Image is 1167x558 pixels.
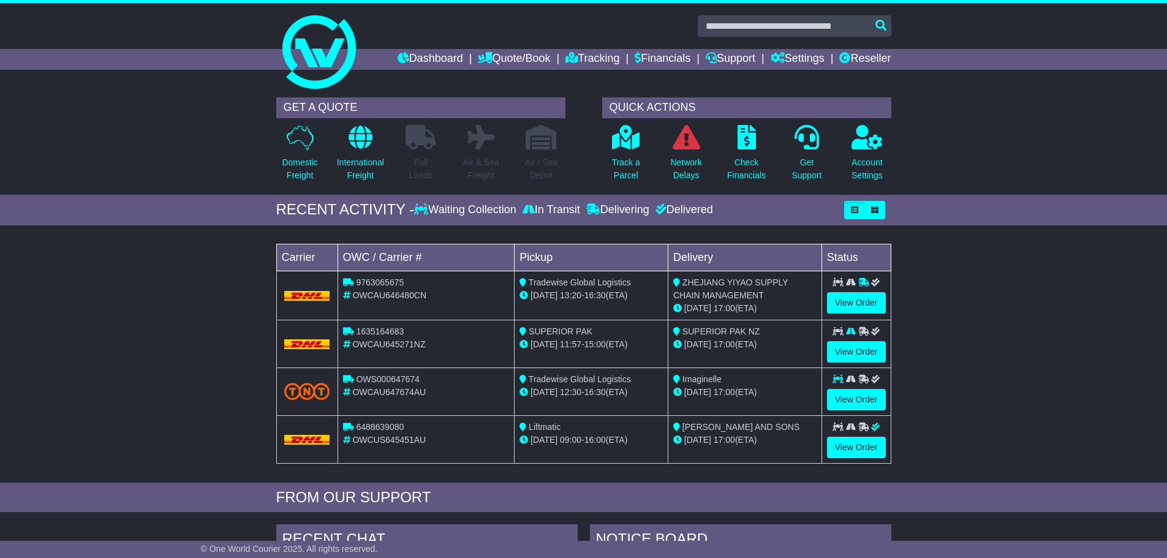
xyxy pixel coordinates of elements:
p: Air / Sea Depot [525,156,558,182]
span: 9763065675 [356,277,404,287]
a: Financials [635,49,690,70]
span: [DATE] [684,339,711,349]
span: 16:30 [584,387,606,397]
span: [DATE] [531,435,557,445]
div: FROM OUR SUPPORT [276,489,891,507]
a: View Order [827,389,886,410]
span: ZHEJIANG YIYAO SUPPLY CHAIN MANAGEMENT [673,277,788,300]
span: [DATE] [684,387,711,397]
span: [DATE] [531,339,557,349]
div: (ETA) [673,386,817,399]
div: RECENT CHAT [276,524,578,557]
div: - (ETA) [519,289,663,302]
a: Support [706,49,755,70]
p: Get Support [791,156,821,182]
span: 17:00 [714,435,735,445]
a: View Order [827,341,886,363]
span: Tradewise Global Logistics [529,374,631,384]
span: [DATE] [684,435,711,445]
div: Delivered [652,203,713,217]
p: Air & Sea Freight [463,156,499,182]
a: Dashboard [398,49,463,70]
span: 16:30 [584,290,606,300]
p: Network Delays [670,156,701,182]
a: InternationalFreight [336,124,385,189]
div: Delivering [583,203,652,217]
a: Tracking [565,49,619,70]
a: Reseller [839,49,891,70]
a: GetSupport [791,124,822,189]
span: 17:00 [714,387,735,397]
div: In Transit [519,203,583,217]
span: Tradewise Global Logistics [529,277,631,287]
div: GET A QUOTE [276,97,565,118]
span: 17:00 [714,303,735,313]
div: - (ETA) [519,434,663,447]
img: DHL.png [284,339,330,349]
span: Liftmatic [529,422,561,432]
a: Quote/Book [478,49,550,70]
span: SUPERIOR PAK [529,326,592,336]
div: QUICK ACTIONS [602,97,891,118]
span: 17:00 [714,339,735,349]
td: Status [821,244,891,271]
a: View Order [827,437,886,458]
a: DomesticFreight [281,124,318,189]
span: 13:20 [560,290,581,300]
span: 16:00 [584,435,606,445]
span: OWCUS645451AU [352,435,426,445]
div: RECENT ACTIVITY - [276,201,415,219]
span: OWCAU645271NZ [352,339,425,349]
span: [DATE] [531,290,557,300]
td: OWC / Carrier # [338,244,515,271]
td: Pickup [515,244,668,271]
div: (ETA) [673,338,817,351]
div: (ETA) [673,434,817,447]
a: AccountSettings [851,124,883,189]
span: OWCAU646480CN [352,290,426,300]
img: TNT_Domestic.png [284,383,330,399]
span: 09:00 [560,435,581,445]
span: [DATE] [684,303,711,313]
a: NetworkDelays [670,124,702,189]
td: Delivery [668,244,821,271]
div: (ETA) [673,302,817,315]
p: Track a Parcel [612,156,640,182]
div: - (ETA) [519,386,663,399]
span: 6488639080 [356,422,404,432]
span: OWCAU647674AU [352,387,426,397]
span: 15:00 [584,339,606,349]
span: Imaginelle [682,374,722,384]
span: [DATE] [531,387,557,397]
a: CheckFinancials [727,124,766,189]
span: 11:57 [560,339,581,349]
img: DHL.png [284,291,330,301]
span: SUPERIOR PAK NZ [682,326,760,336]
div: NOTICE BOARD [590,524,891,557]
p: Domestic Freight [282,156,317,182]
span: [PERSON_NAME] AND SONS [682,422,799,432]
span: OWS000647674 [356,374,420,384]
a: Settings [771,49,825,70]
div: Waiting Collection [414,203,519,217]
p: Full Loads [406,156,436,182]
a: View Order [827,292,886,314]
p: Account Settings [852,156,883,182]
div: - (ETA) [519,338,663,351]
span: © One World Courier 2025. All rights reserved. [201,544,378,554]
span: 12:30 [560,387,581,397]
p: International Freight [337,156,384,182]
img: DHL.png [284,435,330,445]
a: Track aParcel [611,124,641,189]
span: 1635164683 [356,326,404,336]
td: Carrier [276,244,338,271]
p: Check Financials [727,156,766,182]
